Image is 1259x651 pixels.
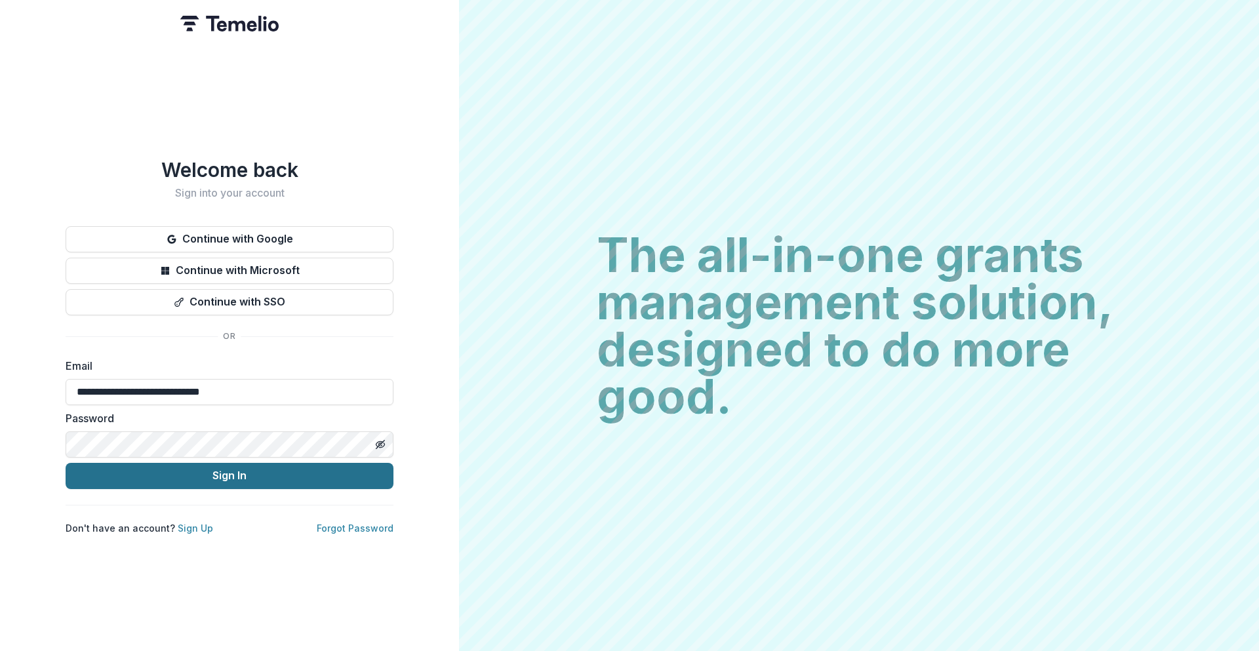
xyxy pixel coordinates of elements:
h2: Sign into your account [66,187,393,199]
button: Continue with SSO [66,289,393,315]
button: Toggle password visibility [370,434,391,455]
h1: Welcome back [66,158,393,182]
button: Continue with Microsoft [66,258,393,284]
img: Temelio [180,16,279,31]
a: Sign Up [178,523,213,534]
p: Don't have an account? [66,521,213,535]
button: Sign In [66,463,393,489]
button: Continue with Google [66,226,393,252]
a: Forgot Password [317,523,393,534]
label: Password [66,410,386,426]
label: Email [66,358,386,374]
